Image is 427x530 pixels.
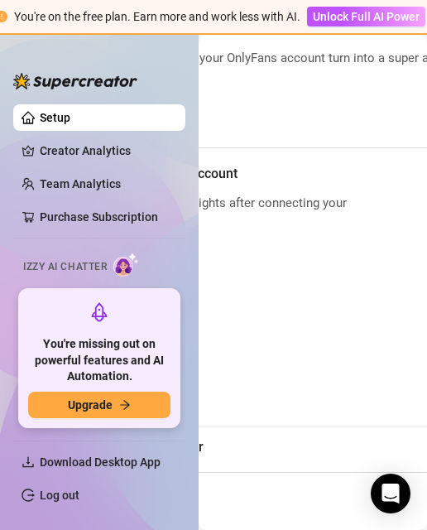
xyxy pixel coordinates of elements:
span: rocket [89,302,109,322]
a: Team Analytics [40,177,121,190]
span: Izzy AI Chatter [23,259,107,275]
img: AI Chatter [113,253,139,277]
a: Log out [40,489,79,502]
span: Unlock Full AI Power [313,10,420,23]
span: Upgrade [68,398,113,412]
span: You're missing out on powerful features and AI Automation. [28,336,170,385]
a: Setup [40,111,70,124]
a: Creator Analytics [40,137,172,164]
button: Upgradearrow-right [28,392,170,418]
div: Open Intercom Messenger [371,474,410,513]
button: Unlock Full AI Power [307,7,425,26]
span: arrow-right [119,399,131,411]
img: logo-BBDzfeDw.svg [13,73,137,89]
span: Download Desktop App [40,455,161,469]
a: Purchase Subscription [40,204,172,230]
span: You're on the free plan. Earn more and work less with AI. [14,10,300,23]
span: download [22,455,35,469]
a: Unlock Full AI Power [307,10,425,23]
